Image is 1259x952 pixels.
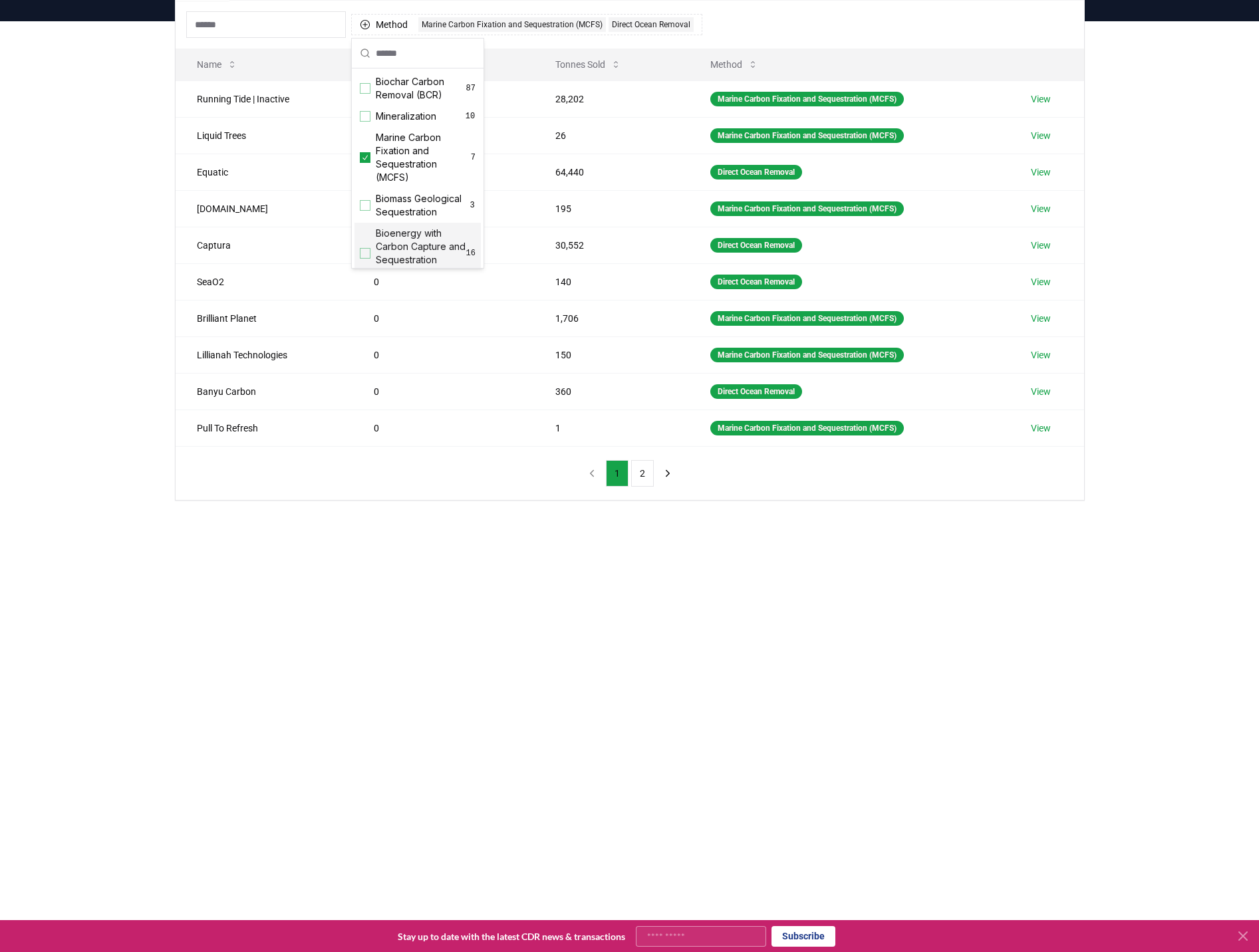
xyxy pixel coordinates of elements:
[534,300,688,336] td: 1,706
[1031,275,1051,289] a: View
[710,128,904,143] div: Marine Carbon Fixation and Sequestration (MCFS)
[710,201,904,216] div: Marine Carbon Fixation and Sequestration (MCFS)
[534,190,688,227] td: 195
[534,263,688,300] td: 140
[176,336,352,373] td: Lillianah Technologies
[534,154,688,190] td: 64,440
[609,17,694,32] div: Direct Ocean Removal
[376,75,466,102] span: Biochar Carbon Removal (BCR)
[469,200,476,211] span: 3
[631,460,654,487] button: 2
[534,227,688,263] td: 30,552
[176,154,352,190] td: Equatic
[710,384,802,399] div: Direct Ocean Removal
[1031,421,1051,435] a: View
[176,300,352,336] td: Brilliant Planet
[534,373,688,410] td: 360
[710,165,802,179] div: Direct Ocean Removal
[710,311,904,326] div: Marine Carbon Fixation and Sequestration (MCFS)
[534,117,688,154] td: 26
[176,117,352,154] td: Liquid Trees
[1031,348,1051,362] a: View
[176,410,352,446] td: Pull To Refresh
[700,51,769,78] button: Method
[352,373,534,410] td: 0
[710,421,904,435] div: Marine Carbon Fixation and Sequestration (MCFS)
[465,111,476,122] span: 10
[534,80,688,117] td: 28,202
[176,373,352,410] td: Banyu Carbon
[466,83,476,94] span: 87
[471,152,476,163] span: 7
[656,460,679,487] button: next page
[351,14,702,35] button: MethodMarine Carbon Fixation and Sequestration (MCFS)Direct Ocean Removal
[376,192,469,219] span: Biomass Geological Sequestration
[352,263,534,300] td: 0
[186,51,248,78] button: Name
[176,190,352,227] td: [DOMAIN_NAME]
[376,227,466,280] span: Bioenergy with Carbon Capture and Sequestration (BECCS)
[352,300,534,336] td: 0
[710,275,802,289] div: Direct Ocean Removal
[606,460,629,487] button: 1
[352,336,534,373] td: 0
[1031,312,1051,325] a: View
[176,227,352,263] td: Captura
[376,110,436,123] span: Mineralization
[710,238,802,253] div: Direct Ocean Removal
[534,336,688,373] td: 150
[710,92,904,106] div: Marine Carbon Fixation and Sequestration (MCFS)
[1031,166,1051,179] a: View
[1031,385,1051,398] a: View
[1031,92,1051,106] a: View
[176,263,352,300] td: SeaO2
[1031,239,1051,252] a: View
[1031,129,1051,142] a: View
[418,17,606,32] div: Marine Carbon Fixation and Sequestration (MCFS)
[352,410,534,446] td: 0
[545,51,632,78] button: Tonnes Sold
[466,248,476,259] span: 16
[176,80,352,117] td: Running Tide | Inactive
[534,410,688,446] td: 1
[1031,202,1051,215] a: View
[710,348,904,362] div: Marine Carbon Fixation and Sequestration (MCFS)
[376,131,471,184] span: Marine Carbon Fixation and Sequestration (MCFS)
